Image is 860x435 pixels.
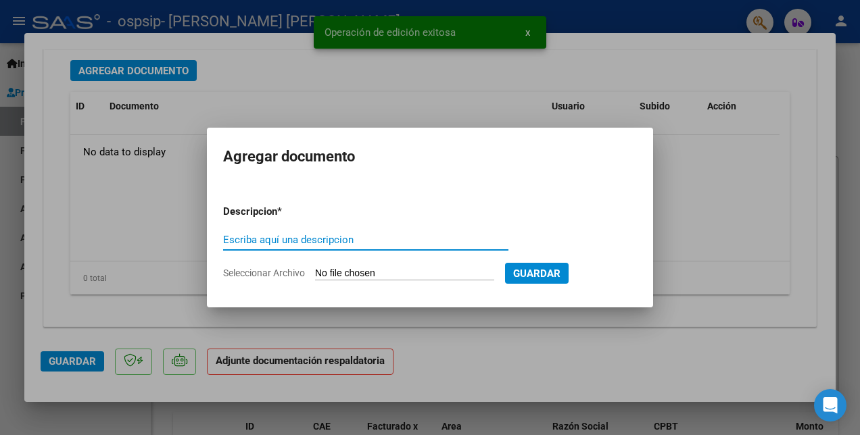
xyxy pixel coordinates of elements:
[223,267,305,278] span: Seleccionar Archivo
[505,263,569,284] button: Guardar
[223,144,637,170] h2: Agregar documento
[814,389,846,421] div: Open Intercom Messenger
[513,267,560,280] span: Guardar
[223,204,348,220] p: Descripcion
